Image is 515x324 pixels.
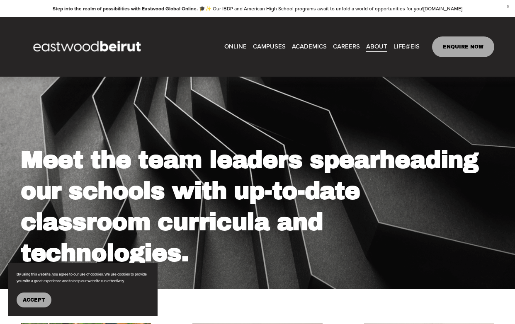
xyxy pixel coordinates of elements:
span: CAMPUSES [253,41,286,52]
a: CAREERS [333,41,360,53]
span: ACADEMICS [292,41,327,52]
img: EastwoodIS Global Site [21,26,156,68]
p: By using this website, you agree to our use of cookies. We use cookies to provide you with a grea... [17,271,149,284]
a: ENQUIRE NOW [432,36,495,57]
a: ONLINE [224,41,247,53]
a: folder dropdown [394,41,420,53]
a: folder dropdown [253,41,286,53]
a: folder dropdown [292,41,327,53]
span: ABOUT [366,41,387,52]
a: [DOMAIN_NAME] [423,5,462,12]
span: Accept [23,297,45,303]
strong: Meet the team leaders spearheading our schools with up-to-date classroom curricula and technologies. [21,147,486,266]
a: folder dropdown [366,41,387,53]
button: Accept [17,293,51,307]
span: LIFE@EIS [394,41,420,52]
section: Cookie banner [8,263,158,316]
